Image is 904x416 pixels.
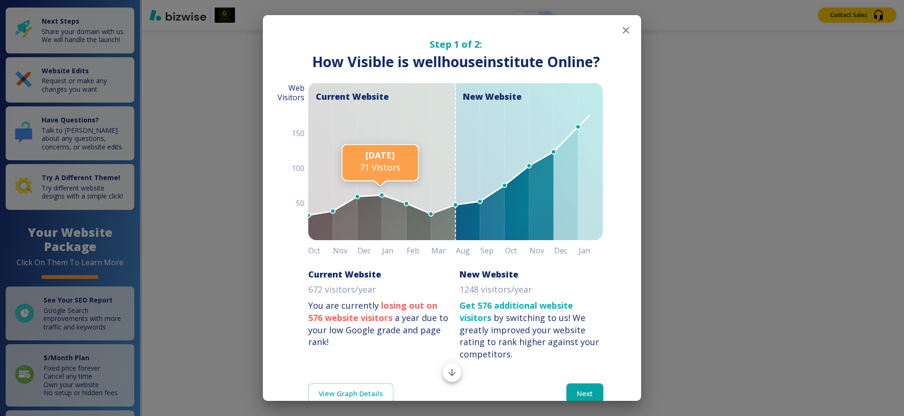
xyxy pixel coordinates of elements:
[566,383,603,403] button: Next
[308,300,437,323] strong: losing out on 576 website visitors
[382,244,407,257] h6: Jan
[308,383,393,403] a: View Graph Details
[554,244,579,257] h6: Dec
[460,312,599,360] div: We greatly improved your website rating to rank higher against your competitors.
[530,244,554,257] h6: Nov
[308,269,381,280] h6: Current Website
[505,244,530,257] h6: Oct
[357,244,382,257] h6: Dec
[456,244,480,257] h6: Aug
[460,300,573,323] strong: Get 576 additional website visitors
[308,300,452,348] p: You are currently a year due to your low Google grade and page rank!
[407,244,431,257] h6: Feb
[333,244,357,257] h6: Nov
[579,244,603,257] h6: Jan
[431,244,456,257] h6: Mar
[308,244,333,257] h6: Oct
[308,284,376,296] p: 672 visitors/year
[460,284,532,296] p: 1248 visitors/year
[460,269,518,280] h6: New Website
[443,363,461,382] button: Scroll to bottom
[460,300,603,361] p: by switching to us!
[480,244,505,257] h6: Sep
